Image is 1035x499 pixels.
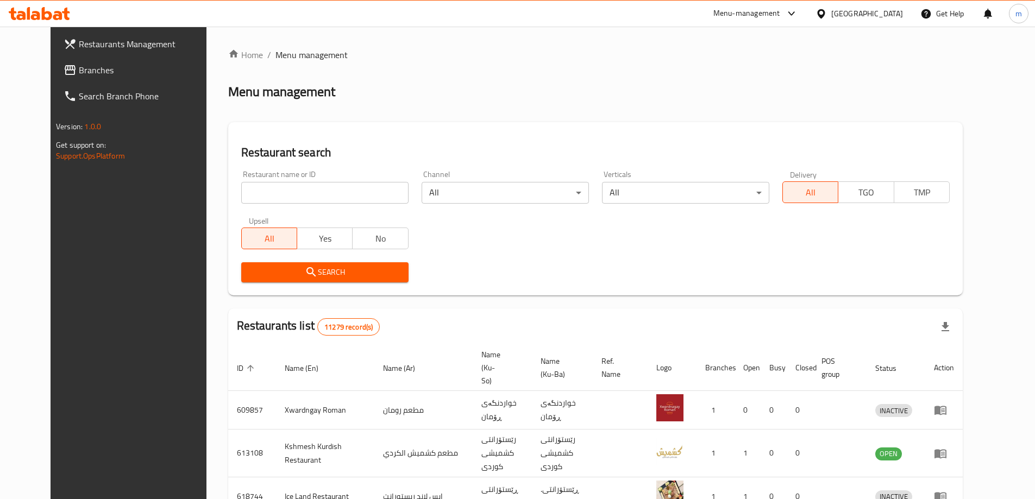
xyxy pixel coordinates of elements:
[84,119,101,134] span: 1.0.0
[374,429,473,477] td: مطعم كشميش الكردي
[875,362,911,375] span: Status
[275,48,348,61] span: Menu management
[875,447,902,460] span: OPEN
[473,391,532,429] td: خواردنگەی ڕۆمان
[374,391,473,429] td: مطعم رومان
[297,228,353,249] button: Yes
[875,404,912,417] div: INACTIVE
[228,391,276,429] td: 609857
[276,391,374,429] td: Xwardngay Roman
[838,181,894,203] button: TGO
[1015,8,1022,20] span: m
[228,429,276,477] td: 613108
[787,345,813,391] th: Closed
[79,64,215,77] span: Branches
[735,345,761,391] th: Open
[875,405,912,417] span: INACTIVE
[602,182,769,204] div: All
[697,345,735,391] th: Branches
[532,391,593,429] td: خواردنگەی ڕۆمان
[228,48,263,61] a: Home
[899,185,945,200] span: TMP
[357,231,404,247] span: No
[894,181,950,203] button: TMP
[56,138,106,152] span: Get support on:
[934,447,954,460] div: Menu
[276,429,374,477] td: Kshmesh Kurdish Restaurant
[532,429,593,477] td: رێستۆرانتی کشمیشى كوردى
[55,83,223,109] a: Search Branch Phone
[697,429,735,477] td: 1
[787,429,813,477] td: 0
[790,170,817,178] label: Delivery
[925,345,963,391] th: Action
[787,185,834,200] span: All
[237,362,258,375] span: ID
[713,7,780,20] div: Menu-management
[241,262,409,282] button: Search
[422,182,589,204] div: All
[249,217,269,224] label: Upsell
[782,181,838,203] button: All
[735,429,761,477] td: 1
[843,185,889,200] span: TGO
[875,447,902,460] div: OPEN
[250,266,400,279] span: Search
[601,355,635,381] span: Ref. Name
[821,355,854,381] span: POS group
[318,322,379,332] span: 11279 record(s)
[228,48,963,61] nav: breadcrumb
[285,362,333,375] span: Name (En)
[56,149,125,163] a: Support.OpsPlatform
[55,57,223,83] a: Branches
[761,345,787,391] th: Busy
[246,231,293,247] span: All
[79,37,215,50] span: Restaurants Management
[241,182,409,204] input: Search for restaurant name or ID..
[241,144,950,161] h2: Restaurant search
[352,228,408,249] button: No
[761,391,787,429] td: 0
[79,90,215,103] span: Search Branch Phone
[383,362,429,375] span: Name (Ar)
[228,83,335,100] h2: Menu management
[934,403,954,416] div: Menu
[237,318,380,336] h2: Restaurants list
[473,429,532,477] td: رێستۆرانتی کشمیشى كوردى
[656,394,683,421] img: Xwardngay Roman
[831,8,903,20] div: [GEOGRAPHIC_DATA]
[761,429,787,477] td: 0
[541,355,580,381] span: Name (Ku-Ba)
[302,231,348,247] span: Yes
[697,391,735,429] td: 1
[267,48,271,61] li: /
[932,314,958,340] div: Export file
[648,345,697,391] th: Logo
[481,348,519,387] span: Name (Ku-So)
[55,31,223,57] a: Restaurants Management
[317,318,380,336] div: Total records count
[735,391,761,429] td: 0
[787,391,813,429] td: 0
[56,119,83,134] span: Version:
[656,438,683,465] img: Kshmesh Kurdish Restaurant
[241,228,297,249] button: All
